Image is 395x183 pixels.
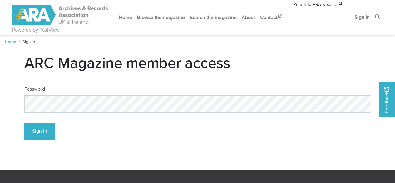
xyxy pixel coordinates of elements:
[258,9,285,26] a: Contact
[187,9,239,26] a: Search the magazine
[135,9,187,26] a: Browse the magazine
[293,1,337,8] span: Return to ARA website
[12,1,109,28] a: ARA - ARC Magazine | Powered by PastView logo
[12,26,60,34] a: Powered by PastView
[5,38,16,45] a: Home
[22,38,35,45] span: Sign in
[24,53,371,72] h1: ARC Magazine member access
[379,82,395,117] a: Would you like to provide feedback?
[24,123,55,140] button: Sign In
[24,85,45,93] label: Password
[116,9,135,26] a: Home
[239,9,258,26] a: About
[383,87,391,114] span: Feedback
[352,9,372,25] a: Sign in
[12,5,109,25] img: ARA - ARC Magazine | Powered by PastView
